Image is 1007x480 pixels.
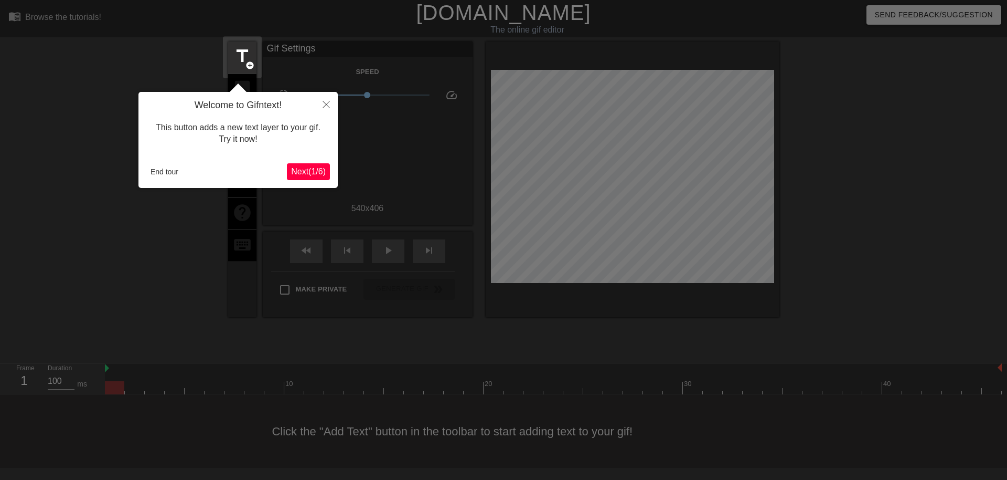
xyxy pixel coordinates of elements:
[291,167,326,176] span: Next ( 1 / 6 )
[146,100,330,111] h4: Welcome to Gifntext!
[146,164,183,180] button: End tour
[287,163,330,180] button: Next
[315,92,338,116] button: Close
[146,111,330,156] div: This button adds a new text layer to your gif. Try it now!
